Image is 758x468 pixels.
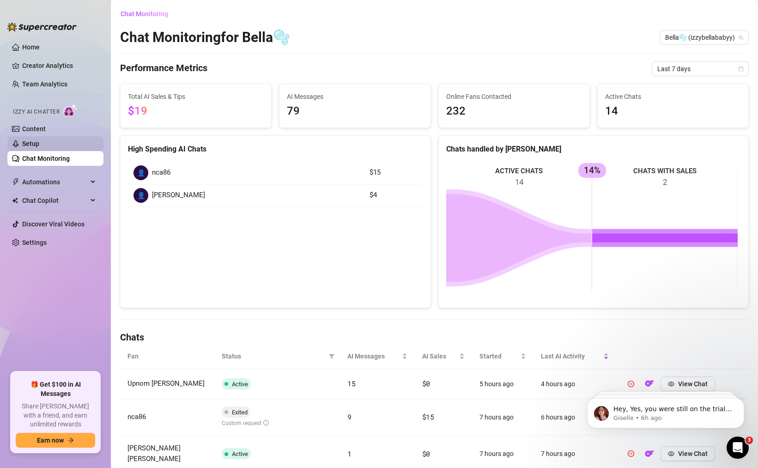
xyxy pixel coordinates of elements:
span: Upnom [PERSON_NAME] [127,379,205,388]
span: Online Fans Contacted [446,91,582,102]
div: Chats handled by [PERSON_NAME] [446,143,741,155]
a: Home [22,43,40,51]
a: Content [22,125,46,133]
span: Chat Copilot [22,193,88,208]
td: 6 hours ago [534,399,616,436]
a: Discover Viral Videos [22,220,85,228]
span: 🎁 Get $100 in AI Messages [16,380,95,398]
div: 👤 [133,188,148,203]
span: [PERSON_NAME] [PERSON_NAME] [127,444,181,463]
span: info-circle [263,420,269,425]
span: 15 [347,379,355,388]
a: Settings [22,239,47,246]
span: 232 [446,103,582,120]
span: Exited [232,409,248,416]
span: pause-circle [628,450,634,457]
td: 5 hours ago [472,369,533,399]
h4: Performance Metrics [120,61,207,76]
a: Setup [22,140,39,147]
span: filter [327,349,336,363]
span: Share [PERSON_NAME] with a friend, and earn unlimited rewards [16,402,95,429]
img: OF [645,449,654,458]
span: Custom request [222,420,269,426]
button: Earn nowarrow-right [16,433,95,448]
th: Started [472,344,533,369]
span: Started [479,351,518,361]
span: Automations [22,175,88,189]
span: $0 [422,449,430,458]
span: Bella🫧 (izzybellababyy) [665,30,743,44]
article: $15 [370,167,418,178]
a: Team Analytics [22,80,67,88]
span: Last AI Activity [541,351,601,361]
span: Izzy AI Chatter [13,108,60,116]
span: $0 [422,379,430,388]
a: OF [642,452,657,460]
span: Active [232,450,248,457]
td: 7 hours ago [472,399,533,436]
span: nca86 [127,413,146,421]
span: View Chat [678,450,708,457]
th: Last AI Activity [534,344,616,369]
button: View Chat [661,446,715,461]
span: $19 [128,104,147,117]
span: 9 [347,412,352,421]
button: OF [642,446,657,461]
article: $4 [370,190,418,201]
iframe: Intercom notifications message [573,378,758,443]
span: Total AI Sales & Tips [128,91,264,102]
iframe: Intercom live chat [727,437,749,459]
span: arrow-right [67,437,74,444]
span: AI Messages [287,91,423,102]
span: team [738,35,744,40]
span: 79 [287,103,423,120]
span: [PERSON_NAME] [152,190,205,201]
th: Fan [120,344,214,369]
h2: Chat Monitoring for Bella🫧 [120,29,290,46]
span: Active [232,381,248,388]
span: nca86 [152,167,170,178]
span: thunderbolt [12,178,19,186]
span: AI Sales [422,351,458,361]
span: eye [668,450,674,457]
button: View Chat [661,377,715,391]
div: High Spending AI Chats [128,143,423,155]
span: $15 [422,412,434,421]
button: Chat Monitoring [120,6,176,21]
a: Creator Analytics [22,58,96,73]
img: Chat Copilot [12,197,18,204]
span: Active Chats [605,91,741,102]
span: 14 [605,103,741,120]
span: Earn now [37,437,64,444]
td: 4 hours ago [534,369,616,399]
img: AI Chatter [63,104,78,117]
h4: Chats [120,331,749,344]
th: AI Sales [415,344,473,369]
span: Last 7 days [657,62,743,76]
a: Chat Monitoring [22,155,70,162]
div: 👤 [133,165,148,180]
img: logo-BBDzfeDw.svg [7,22,77,31]
span: Chat Monitoring [121,10,168,18]
span: 3 [746,437,753,444]
span: AI Messages [347,351,400,361]
span: filter [329,353,334,359]
span: calendar [738,66,744,72]
th: AI Messages [340,344,414,369]
button: OF [642,377,657,391]
span: Status [222,351,325,361]
span: 1 [347,449,352,458]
